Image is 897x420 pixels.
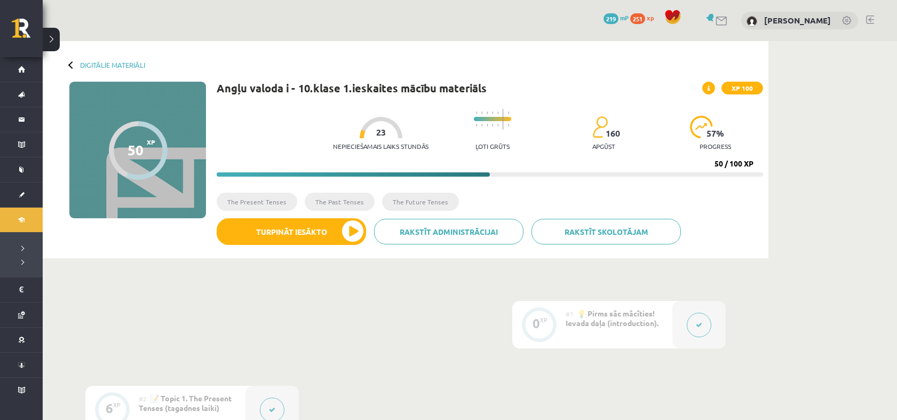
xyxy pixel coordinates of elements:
[305,193,375,211] li: The Past Tenses
[604,13,629,22] a: 219 mP
[217,218,366,245] button: Turpināt iesākto
[566,308,658,328] span: 💡 Pirms sāc mācīties! Ievada daļa (introduction).
[700,142,731,150] p: progress
[592,116,608,138] img: students-c634bb4e5e11cddfef0936a35e636f08e4e9abd3cc4e673bd6f9a4125e45ecb1.svg
[747,16,757,27] img: Krista Ivonna Miljone
[497,124,498,126] img: icon-short-line-57e1e144782c952c97e751825c79c345078a6d821885a25fce030b3d8c18986b.svg
[508,112,509,114] img: icon-short-line-57e1e144782c952c97e751825c79c345078a6d821885a25fce030b3d8c18986b.svg
[476,124,477,126] img: icon-short-line-57e1e144782c952c97e751825c79c345078a6d821885a25fce030b3d8c18986b.svg
[592,142,615,150] p: apgūst
[147,138,155,146] span: XP
[690,116,713,138] img: icon-progress-161ccf0a02000e728c5f80fcf4c31c7af3da0e1684b2b1d7c360e028c24a22f1.svg
[374,219,523,244] a: Rakstīt administrācijai
[630,13,659,22] a: 251 xp
[764,15,831,26] a: [PERSON_NAME]
[508,124,509,126] img: icon-short-line-57e1e144782c952c97e751825c79c345078a6d821885a25fce030b3d8c18986b.svg
[604,13,618,24] span: 219
[139,394,147,403] span: #2
[475,142,510,150] p: Ļoti grūts
[481,112,482,114] img: icon-short-line-57e1e144782c952c97e751825c79c345078a6d821885a25fce030b3d8c18986b.svg
[606,129,620,138] span: 160
[382,193,459,211] li: The Future Tenses
[481,124,482,126] img: icon-short-line-57e1e144782c952c97e751825c79c345078a6d821885a25fce030b3d8c18986b.svg
[217,193,297,211] li: The Present Tenses
[492,124,493,126] img: icon-short-line-57e1e144782c952c97e751825c79c345078a6d821885a25fce030b3d8c18986b.svg
[476,112,477,114] img: icon-short-line-57e1e144782c952c97e751825c79c345078a6d821885a25fce030b3d8c18986b.svg
[566,310,574,318] span: #1
[707,129,725,138] span: 57 %
[113,402,121,408] div: XP
[647,13,654,22] span: xp
[333,142,428,150] p: Nepieciešamais laiks stundās
[128,142,144,158] div: 50
[620,13,629,22] span: mP
[12,19,43,45] a: Rīgas 1. Tālmācības vidusskola
[533,319,540,328] div: 0
[531,219,681,244] a: Rakstīt skolotājam
[487,112,488,114] img: icon-short-line-57e1e144782c952c97e751825c79c345078a6d821885a25fce030b3d8c18986b.svg
[503,109,504,130] img: icon-long-line-d9ea69661e0d244f92f715978eff75569469978d946b2353a9bb055b3ed8787d.svg
[217,82,487,94] h1: Angļu valoda i - 10.klase 1.ieskaites mācību materiāls
[497,112,498,114] img: icon-short-line-57e1e144782c952c97e751825c79c345078a6d821885a25fce030b3d8c18986b.svg
[540,317,547,323] div: XP
[630,13,645,24] span: 251
[492,112,493,114] img: icon-short-line-57e1e144782c952c97e751825c79c345078a6d821885a25fce030b3d8c18986b.svg
[487,124,488,126] img: icon-short-line-57e1e144782c952c97e751825c79c345078a6d821885a25fce030b3d8c18986b.svg
[106,403,113,413] div: 6
[80,61,145,69] a: Digitālie materiāli
[721,82,763,94] span: XP 100
[376,128,386,137] span: 23
[139,393,232,413] span: 📝 Topic 1. The Present Tenses (tagadnes laiki)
